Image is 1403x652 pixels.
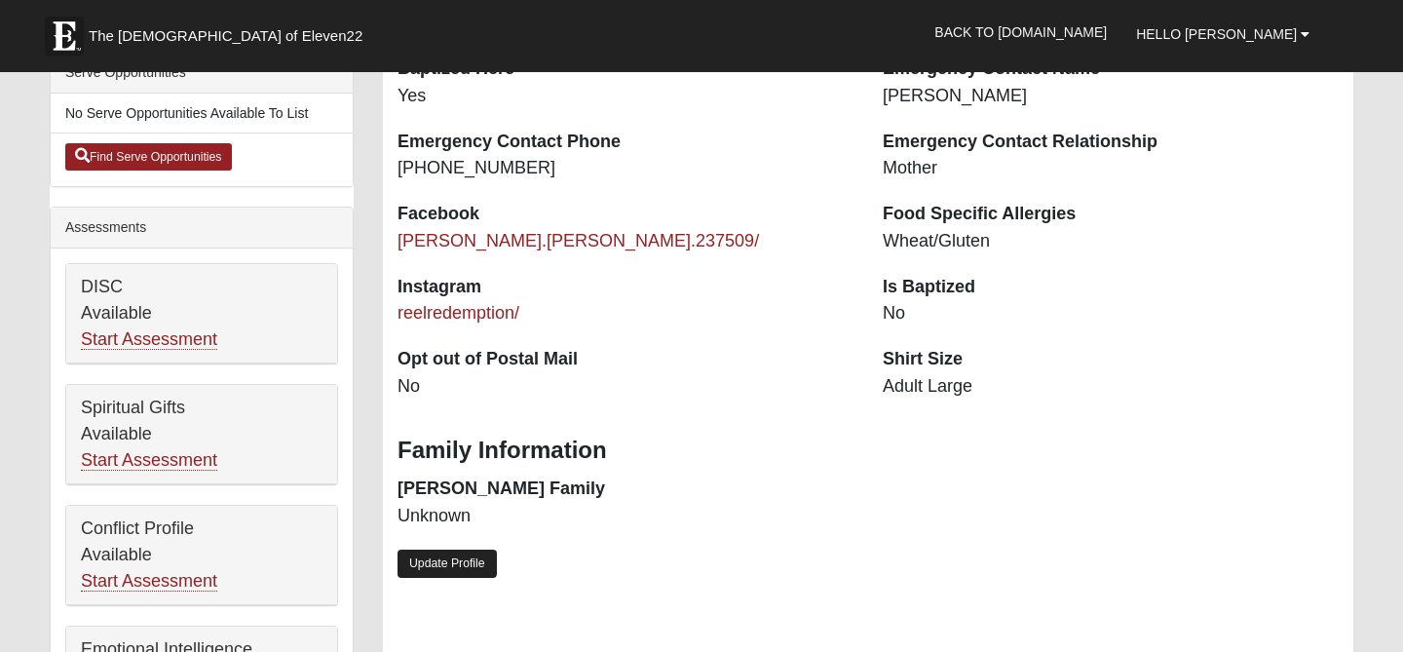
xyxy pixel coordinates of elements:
dd: [PHONE_NUMBER] [398,156,853,181]
a: Update Profile [398,550,497,578]
a: Hello [PERSON_NAME] [1121,10,1324,58]
li: No Serve Opportunities Available To List [51,94,353,134]
a: The [DEMOGRAPHIC_DATA] of Eleven22 [35,7,425,56]
dt: Emergency Contact Relationship [883,130,1339,155]
dd: No [883,301,1339,326]
a: Start Assessment [81,450,217,471]
a: [PERSON_NAME].[PERSON_NAME].237509/ [398,231,759,250]
dd: No [398,374,853,400]
h3: Family Information [398,437,1339,465]
a: reelredemption/ [398,303,519,323]
a: Start Assessment [81,571,217,592]
span: The [DEMOGRAPHIC_DATA] of Eleven22 [89,26,362,46]
dd: Mother [883,156,1339,181]
span: Hello [PERSON_NAME] [1136,26,1297,42]
a: Find Serve Opportunities [65,143,232,171]
dt: Facebook [398,202,853,227]
dd: Wheat/Gluten [883,229,1339,254]
img: Eleven22 logo [45,17,84,56]
div: DISC Available [66,264,337,364]
dt: Emergency Contact Phone [398,130,853,155]
div: Spiritual Gifts Available [66,385,337,484]
dt: Food Specific Allergies [883,202,1339,227]
a: Back to [DOMAIN_NAME] [920,8,1121,57]
div: Conflict Profile Available [66,506,337,605]
dd: Yes [398,84,853,109]
dt: [PERSON_NAME] Family [398,477,853,502]
dt: Shirt Size [883,347,1339,372]
div: Assessments [51,208,353,249]
dt: Is Baptized [883,275,1339,300]
div: Serve Opportunities [51,53,353,94]
dd: Unknown [398,504,853,529]
dd: Adult Large [883,374,1339,400]
a: Start Assessment [81,329,217,350]
dd: [PERSON_NAME] [883,84,1339,109]
dt: Instagram [398,275,853,300]
dt: Opt out of Postal Mail [398,347,853,372]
